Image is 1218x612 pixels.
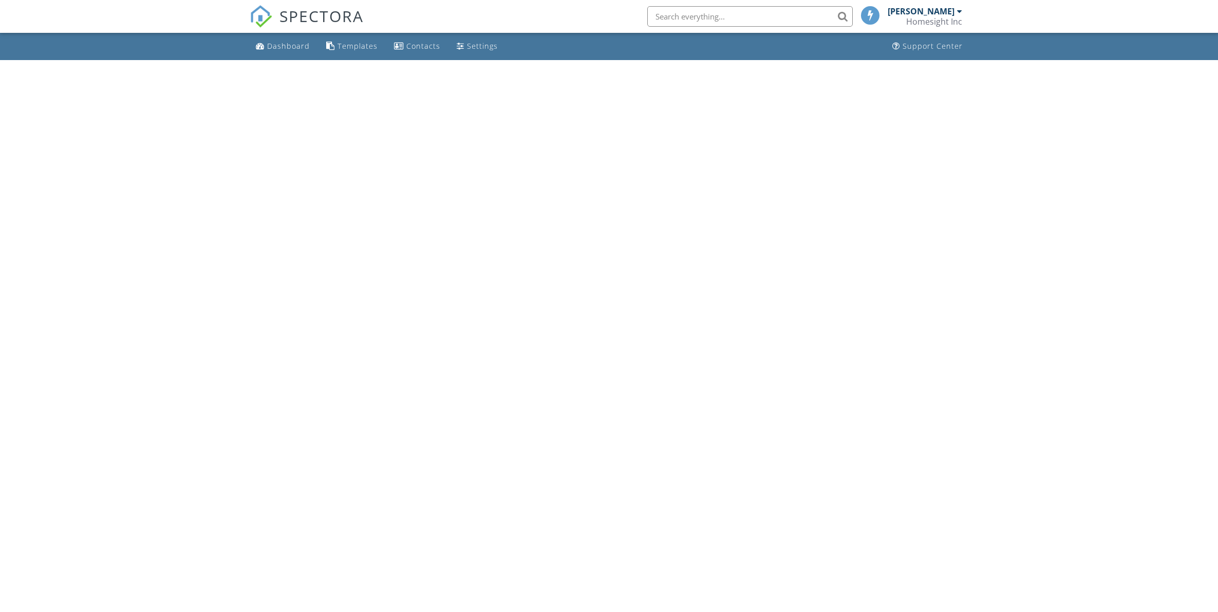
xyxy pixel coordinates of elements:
span: SPECTORA [279,5,364,27]
a: SPECTORA [250,14,364,35]
a: Support Center [888,37,967,56]
a: Contacts [390,37,444,56]
div: Support Center [903,41,963,51]
input: Search everything... [647,6,853,27]
div: [PERSON_NAME] [888,6,954,16]
div: Contacts [406,41,440,51]
div: Settings [467,41,498,51]
img: The Best Home Inspection Software - Spectora [250,5,272,28]
a: Settings [453,37,502,56]
div: Templates [338,41,378,51]
a: Templates [322,37,382,56]
div: Dashboard [267,41,310,51]
div: Homesight Inc [906,16,962,27]
a: Dashboard [252,37,314,56]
